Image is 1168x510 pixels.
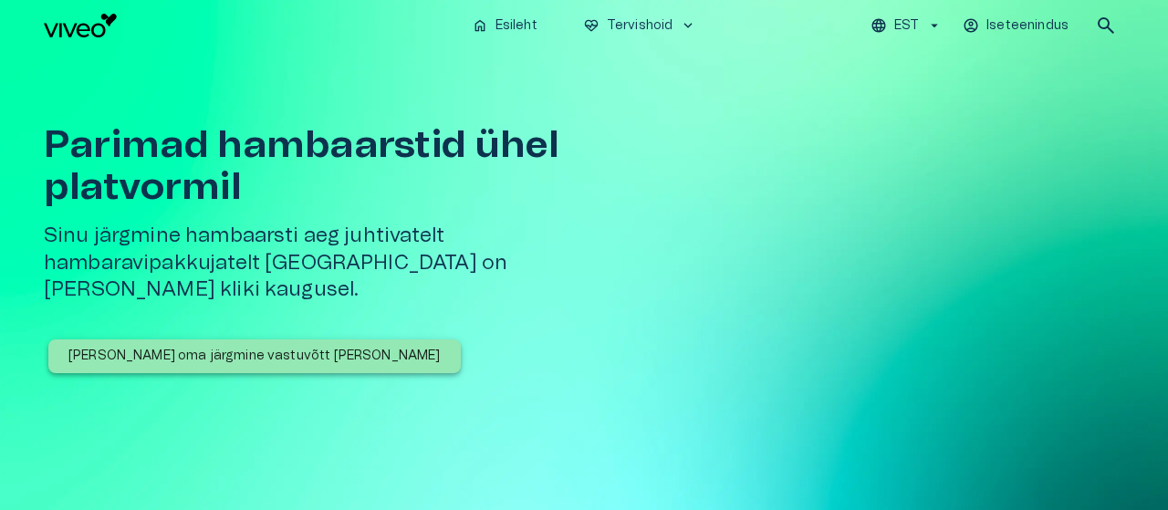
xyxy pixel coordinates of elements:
[68,347,441,366] p: [PERSON_NAME] oma järgmine vastuvõtt [PERSON_NAME]
[607,16,673,36] p: Tervishoid
[464,13,547,39] button: homeEsileht
[894,16,919,36] p: EST
[960,13,1073,39] button: Iseteenindus
[472,17,488,34] span: home
[583,17,600,34] span: ecg_heart
[44,124,635,208] h1: Parimad hambaarstid ühel platvormil
[44,14,117,37] img: Viveo logo
[1088,7,1124,44] button: open search modal
[48,339,461,373] button: [PERSON_NAME] oma järgmine vastuvõtt [PERSON_NAME]
[576,13,704,39] button: ecg_heartTervishoidkeyboard_arrow_down
[986,16,1069,36] p: Iseteenindus
[1095,15,1117,36] span: search
[680,17,696,34] span: keyboard_arrow_down
[868,13,945,39] button: EST
[44,14,457,37] a: Navigate to homepage
[495,16,537,36] p: Esileht
[44,223,635,303] h5: Sinu järgmine hambaarsti aeg juhtivatelt hambaravipakkujatelt [GEOGRAPHIC_DATA] on [PERSON_NAME] ...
